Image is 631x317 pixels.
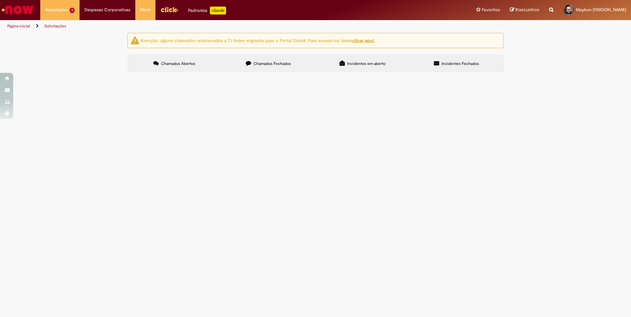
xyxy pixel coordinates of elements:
a: Página inicial [7,23,30,29]
span: Incidentes em aberto [347,61,385,66]
span: More [140,7,150,13]
span: Favoritos [482,7,500,13]
img: click_logo_yellow_360x200.png [160,5,178,14]
a: Solicitações [44,23,66,29]
span: Chamados Fechados [253,61,291,66]
span: Maykon [PERSON_NAME] [576,7,626,13]
span: Incidentes Fechados [442,61,479,66]
span: 1 [70,8,75,13]
div: Padroniza [188,7,226,14]
img: ServiceNow [1,3,35,16]
span: Chamados Abertos [161,61,195,66]
p: +GenAi [210,7,226,14]
span: Rascunhos [515,7,539,13]
span: Requisições [45,7,68,13]
a: Rascunhos [510,7,539,13]
a: clicar aqui. [352,37,375,43]
ul: Trilhas de página [5,20,416,32]
ng-bind-html: Atenção: alguns chamados relacionados a T.I foram migrados para o Portal Global. Para acessá-los,... [140,37,375,43]
span: Despesas Corporativas [84,7,130,13]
